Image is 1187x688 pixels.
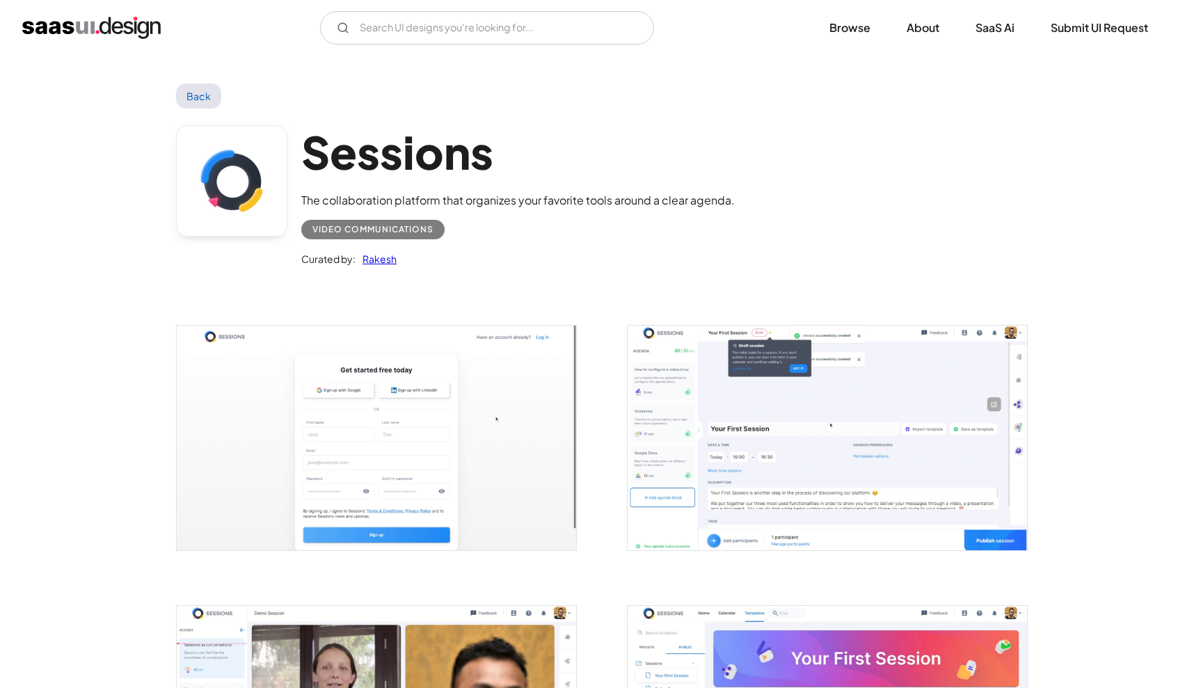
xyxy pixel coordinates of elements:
[301,250,356,267] div: Curated by:
[813,13,887,43] a: Browse
[628,326,1027,550] a: open lightbox
[320,11,654,45] form: Email Form
[959,13,1031,43] a: SaaS Ai
[890,13,956,43] a: About
[356,250,397,267] a: Rakesh
[177,326,576,550] img: 6128efc7cd2b9163d5a8c549_Sessions-Login.jpg
[1034,13,1165,43] a: Submit UI Request
[312,221,433,238] div: Video Communications
[176,83,221,109] a: Back
[628,326,1027,550] img: 6128efaf9c24d84e3fcae652_Sessions-template%20customisations.jpg
[301,192,735,209] div: The collaboration platform that organizes your favorite tools around a clear agenda.
[320,11,654,45] input: Search UI designs you're looking for...
[301,125,735,179] h1: Sessions
[22,17,161,39] a: home
[177,326,576,550] a: open lightbox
